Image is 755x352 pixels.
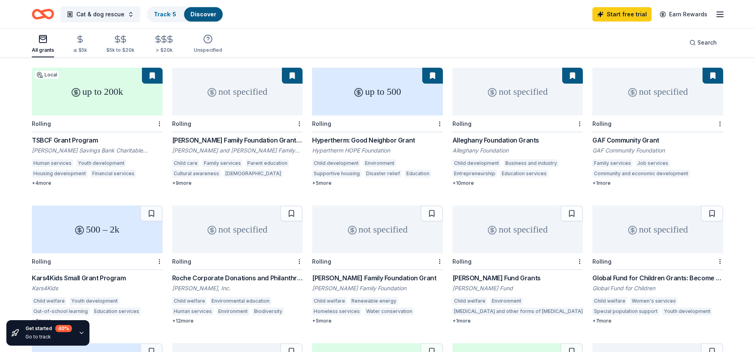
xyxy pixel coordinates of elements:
div: [PERSON_NAME] Family Foundation Grant [312,273,443,283]
div: Education [405,170,431,178]
div: not specified [172,205,303,253]
div: Water conservation [365,307,414,315]
div: Child development [452,159,501,167]
div: [PERSON_NAME] Savings Bank Charitable Foundation [32,147,163,154]
div: Environment [490,297,523,305]
div: Child welfare [312,297,347,305]
div: Homeless services [312,307,361,315]
div: + 9 more [172,180,303,186]
div: not specified [592,68,723,115]
div: 500 – 2k [32,205,163,253]
button: Cat & dog rescue [60,6,140,22]
div: Rolling [592,120,611,127]
div: GAF Community Grant [592,135,723,145]
span: Search [697,38,717,47]
div: Parent education [246,159,289,167]
div: + 5 more [312,180,443,186]
div: not specified [592,205,723,253]
div: Rolling [452,258,472,265]
div: Alleghany Foundation [452,147,583,154]
a: not specifiedRolling[PERSON_NAME] Family Foundation Grant[PERSON_NAME] Family FoundationChild wel... [312,205,443,324]
a: Home [32,5,54,23]
div: Family services [202,159,243,167]
div: Unspecified [194,47,222,53]
div: [DEMOGRAPHIC_DATA] [224,170,283,178]
div: Job services [636,159,670,167]
div: Rolling [592,258,611,265]
div: TSBCF Grant Program [32,135,163,145]
a: not specifiedRollingGAF Community GrantGAF Community FoundationFamily servicesJob servicesCommuni... [592,68,723,186]
div: [PERSON_NAME] Fund Grants [452,273,583,283]
a: not specifiedRolling[PERSON_NAME] Fund Grants[PERSON_NAME] FundChild welfareEnvironment[MEDICAL_D... [452,205,583,324]
button: Track· 5Discover [147,6,223,22]
div: Rolling [312,258,331,265]
div: Child care [172,159,199,167]
div: Renewable energy [350,297,398,305]
div: Child welfare [452,297,487,305]
div: Supportive housing [312,170,361,178]
div: Alleghany Foundation Grants [452,135,583,145]
div: > $20k [153,47,175,53]
a: Start free trial [592,7,652,22]
div: GAF Community Foundation [592,147,723,154]
div: Kars4Kids [32,284,163,292]
div: 40 % [55,325,72,332]
div: Entrepreneurship [452,170,497,178]
div: not specified [452,68,583,115]
div: Business and industry [504,159,559,167]
button: ≤ $5k [73,31,87,57]
div: Environmental education [210,297,271,305]
div: Housing development [32,170,87,178]
div: Rolling [32,120,51,127]
a: not specifiedRollingRoche Corporate Donations and Philanthropy (CDP)[PERSON_NAME], Inc.Child welf... [172,205,303,324]
div: Youth development [70,297,119,305]
div: Rolling [172,120,191,127]
div: Rolling [172,258,191,265]
div: All grants [32,47,54,53]
div: + 12 more [172,318,303,324]
div: + 4 more [32,180,163,186]
button: Unspecified [194,31,222,57]
div: Education services [500,170,548,178]
div: not specified [172,68,303,115]
div: Child welfare [592,297,627,305]
a: not specifiedRollingAlleghany Foundation GrantsAlleghany FoundationChild developmentBusiness and ... [452,68,583,186]
div: Out-of-school learning [32,307,89,315]
div: Education services [93,307,141,315]
div: Rolling [312,120,331,127]
button: $5k to $20k [106,31,134,57]
div: Go to track [25,334,72,340]
div: Global Fund for Children [592,284,723,292]
div: Local [35,71,59,79]
div: Human services [172,307,213,315]
div: Hypertherm HOPE Foundation [312,147,443,154]
div: Rolling [32,258,51,265]
div: [PERSON_NAME] Family Foundation [312,284,443,292]
div: + 1 more [592,180,723,186]
a: Earn Rewards [655,7,712,22]
div: + 7 more [592,318,723,324]
div: Environment [363,159,396,167]
div: + 10 more [452,180,583,186]
div: Environment [217,307,249,315]
a: up to 200kLocalRollingTSBCF Grant Program[PERSON_NAME] Savings Bank Charitable FoundationHuman se... [32,68,163,186]
div: Child welfare [172,297,207,305]
div: Human services [32,159,73,167]
a: 500 – 2kRollingKars4Kids Small Grant ProgramKars4KidsChild welfareYouth developmentOut-of-school ... [32,205,163,324]
div: + 5 more [312,318,443,324]
div: Global Fund for Children Grants: Become a Partner [592,273,723,283]
div: up to 500 [312,68,443,115]
button: All grants [32,31,54,57]
div: Cultural awareness [172,170,221,178]
div: Financial services [91,170,136,178]
a: not specifiedRollingGlobal Fund for Children Grants: Become a PartnerGlobal Fund for ChildrenChil... [592,205,723,324]
a: Track· 5 [154,11,176,18]
div: + 1 more [452,318,583,324]
div: [PERSON_NAME] Family Foundation Grants - Family Well-Being [172,135,303,145]
div: Family services [592,159,633,167]
div: ≤ $5k [73,47,87,53]
div: up to 200k [32,68,163,115]
a: not specifiedRolling[PERSON_NAME] Family Foundation Grants - Family Well-Being[PERSON_NAME] and [... [172,68,303,186]
div: Disaster relief [365,170,402,178]
div: Child welfare [32,297,66,305]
